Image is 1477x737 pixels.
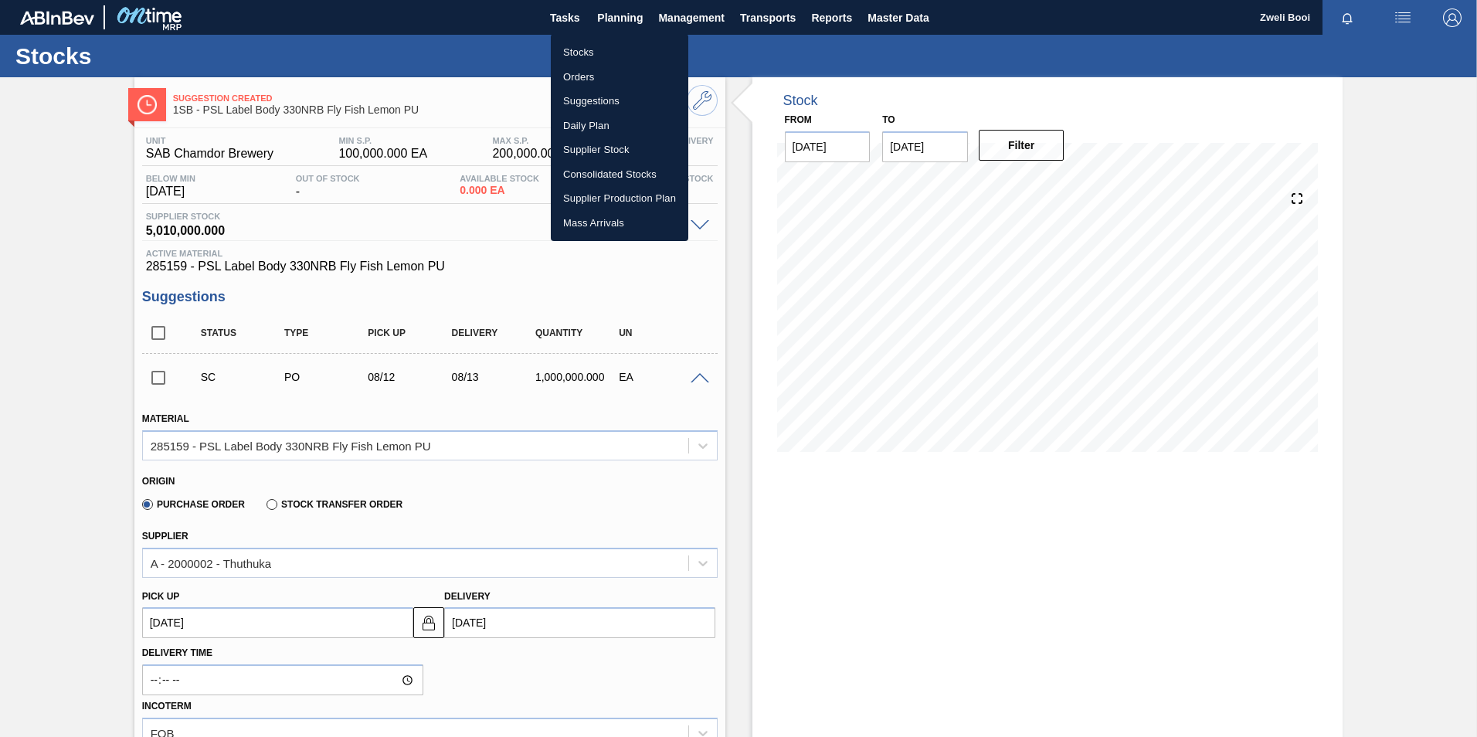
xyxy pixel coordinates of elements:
a: Consolidated Stocks [551,162,688,187]
a: Supplier Production Plan [551,186,688,211]
a: Orders [551,65,688,90]
a: Supplier Stock [551,138,688,162]
a: Daily Plan [551,114,688,138]
a: Suggestions [551,89,688,114]
a: Stocks [551,40,688,65]
a: Mass Arrivals [551,211,688,236]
